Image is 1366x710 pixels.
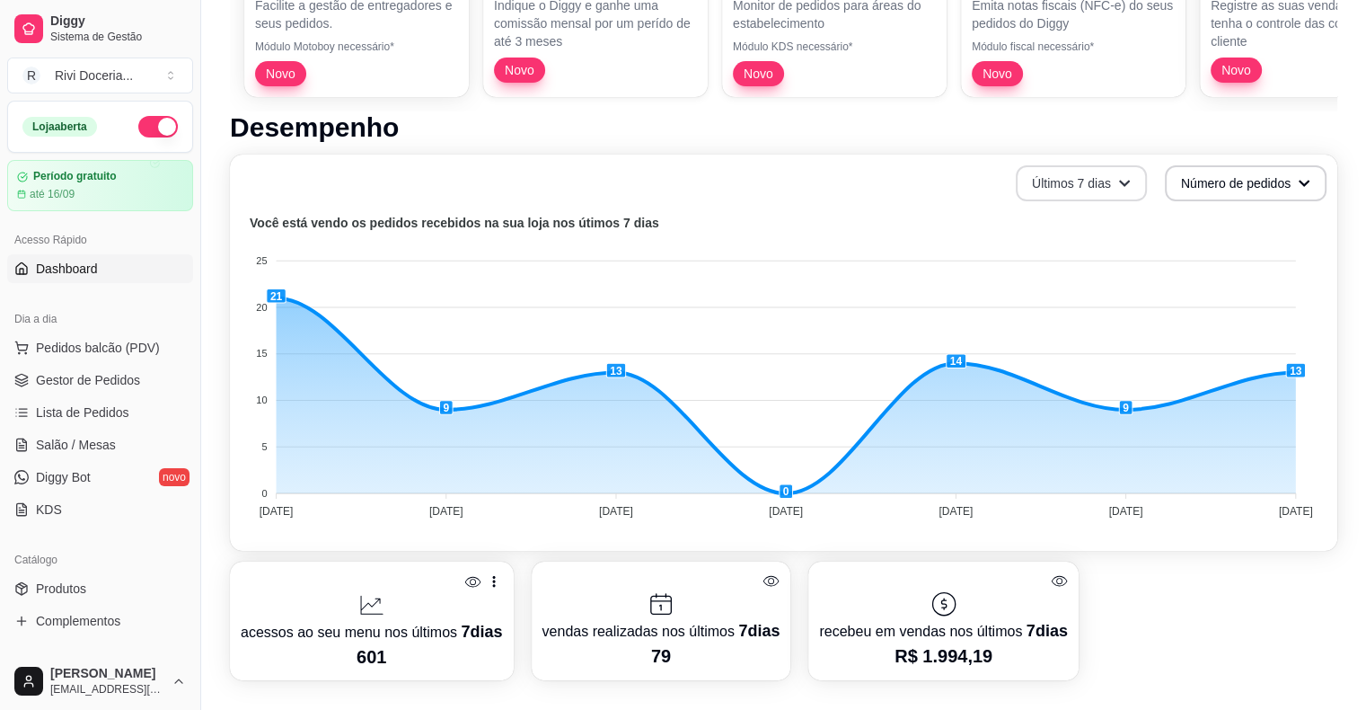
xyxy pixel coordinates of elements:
[1109,505,1143,518] tspan: [DATE]
[7,574,193,603] a: Produtos
[260,505,294,518] tspan: [DATE]
[22,117,97,137] div: Loja aberta
[7,607,193,635] a: Complementos
[542,618,780,643] p: vendas realizadas nos últimos
[256,348,267,359] tspan: 15
[1279,505,1313,518] tspan: [DATE]
[7,226,193,254] div: Acesso Rápido
[7,430,193,459] a: Salão / Mesas
[36,501,62,519] span: KDS
[36,436,116,454] span: Salão / Mesas
[1165,165,1326,201] button: Número de pedidos
[30,187,75,201] article: até 16/09
[138,116,178,138] button: Alterar Status
[7,463,193,492] a: Diggy Botnovo
[50,666,164,682] span: [PERSON_NAME]
[542,643,780,669] p: 79
[498,61,542,79] span: Novo
[819,643,1067,669] p: R$ 1.994,19
[36,404,129,422] span: Lista de Pedidos
[55,67,133,84] div: Rivi Doceria ...
[7,7,193,50] a: DiggySistema de Gestão
[22,67,40,84] span: R
[36,371,140,389] span: Gestor de Pedidos
[7,58,193,93] button: Select a team
[36,468,91,486] span: Diggy Bot
[1214,61,1258,79] span: Novo
[7,160,193,211] a: Período gratuitoaté 16/09
[241,644,503,670] p: 601
[259,65,303,83] span: Novo
[7,254,193,283] a: Dashboard
[261,441,267,452] tspan: 5
[256,395,267,405] tspan: 10
[738,622,780,640] span: 7 dias
[7,398,193,427] a: Lista de Pedidos
[733,40,936,54] p: Módulo KDS necessário*
[461,623,502,641] span: 7 dias
[1016,165,1147,201] button: Últimos 7 dias
[7,660,193,703] button: [PERSON_NAME][EMAIL_ADDRESS][DOMAIN_NAME]
[939,505,973,518] tspan: [DATE]
[7,366,193,395] a: Gestor de Pedidos
[255,40,458,54] p: Módulo Motoboy necessário*
[50,13,186,30] span: Diggy
[972,40,1175,54] p: Módulo fiscal necessário*
[36,339,160,357] span: Pedidos balcão (PDV)
[7,546,193,574] div: Catálogo
[429,505,463,518] tspan: [DATE]
[261,488,267,499] tspan: 0
[250,216,659,230] text: Você está vendo os pedidos recebidos na sua loja nos útimos 7 dias
[7,305,193,333] div: Dia a dia
[230,111,1337,144] h1: Desempenho
[599,505,633,518] tspan: [DATE]
[736,65,780,83] span: Novo
[975,65,1019,83] span: Novo
[50,682,164,697] span: [EMAIL_ADDRESS][DOMAIN_NAME]
[36,260,98,278] span: Dashboard
[769,505,803,518] tspan: [DATE]
[241,619,503,644] p: acessos ao seu menu nos últimos
[256,302,267,313] tspan: 20
[819,618,1067,643] p: recebeu em vendas nos últimos
[7,333,193,362] button: Pedidos balcão (PDV)
[1027,622,1068,640] span: 7 dias
[50,30,186,44] span: Sistema de Gestão
[33,170,117,183] article: Período gratuito
[7,495,193,524] a: KDS
[36,580,86,598] span: Produtos
[36,612,120,630] span: Complementos
[256,255,267,266] tspan: 25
